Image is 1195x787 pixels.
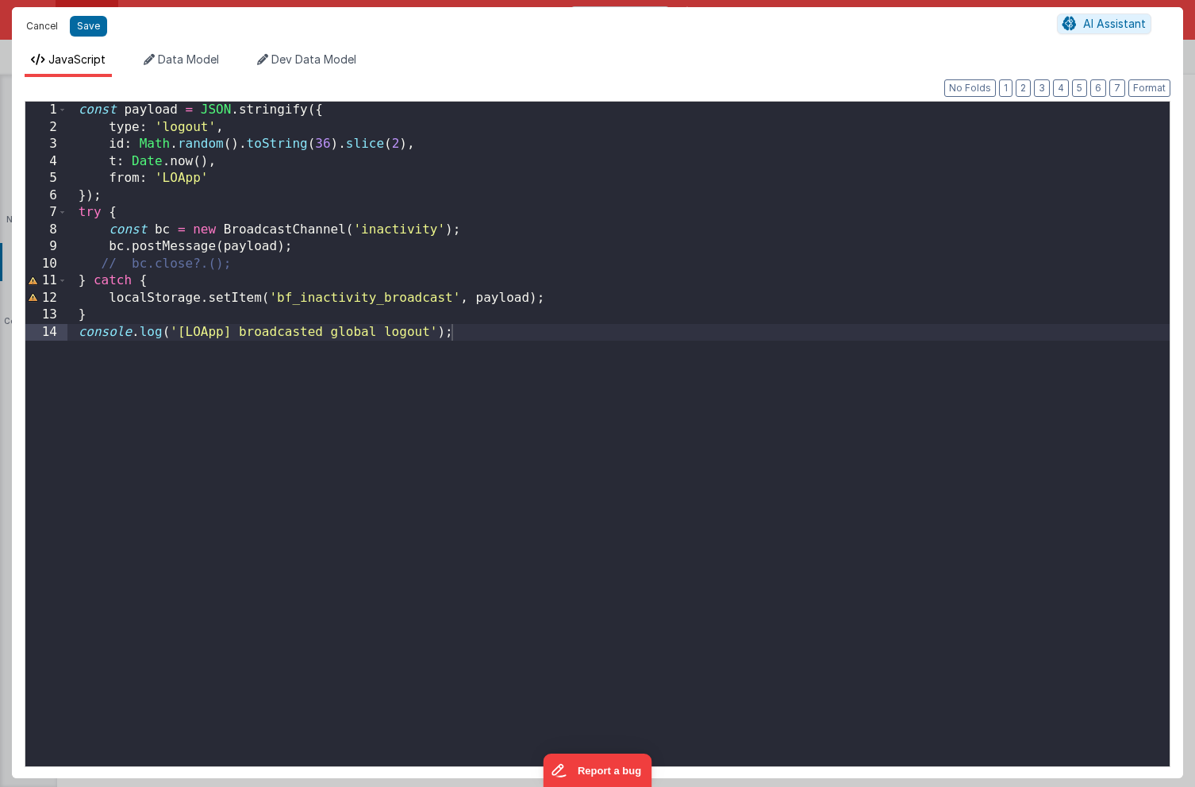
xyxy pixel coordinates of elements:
button: 7 [1109,79,1125,97]
div: 3 [25,136,67,153]
button: 1 [999,79,1012,97]
iframe: Marker.io feedback button [544,754,652,787]
span: AI Assistant [1083,17,1146,30]
button: 3 [1034,79,1050,97]
div: 13 [25,307,67,324]
button: AI Assistant [1057,14,1151,34]
button: Save [70,16,107,37]
div: 5 [25,170,67,187]
div: 9 [25,238,67,256]
button: 2 [1016,79,1031,97]
div: 14 [25,324,67,341]
button: Cancel [18,15,66,37]
button: No Folds [944,79,996,97]
span: JavaScript [48,52,106,66]
button: Format [1128,79,1170,97]
div: 1 [25,102,67,119]
div: 12 [25,290,67,307]
div: 2 [25,119,67,137]
span: Data Model [158,52,219,66]
div: 8 [25,222,67,239]
button: 4 [1053,79,1069,97]
div: 11 [25,272,67,290]
div: 4 [25,153,67,171]
div: 6 [25,187,67,205]
span: Dev Data Model [271,52,356,66]
div: 7 [25,204,67,222]
button: 5 [1072,79,1087,97]
div: 10 [25,256,67,273]
button: 6 [1090,79,1106,97]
